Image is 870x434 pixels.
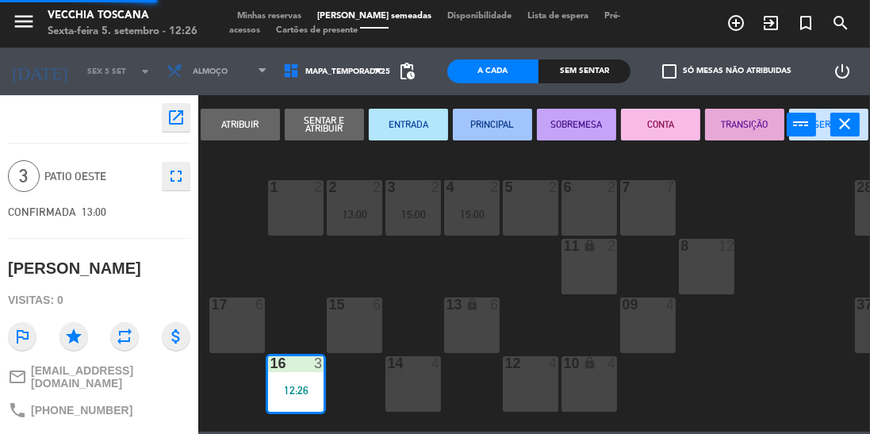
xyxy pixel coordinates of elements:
[705,109,784,140] button: TRANSIÇÃO
[8,401,27,420] i: phone
[431,356,441,371] div: 4
[12,10,36,33] i: menu
[431,180,441,194] div: 2
[831,13,850,33] i: search
[662,64,791,79] label: Só mesas não atribuidas
[369,109,448,140] button: ENTRADA
[162,322,190,351] i: attach_money
[563,239,564,253] div: 11
[583,356,596,370] i: lock
[255,298,265,312] div: 6
[314,180,324,194] div: 2
[466,298,479,311] i: lock
[285,109,364,140] button: Sentar e Atribuir
[201,109,280,140] button: Atribuir
[398,62,417,81] span: pending_actions
[439,12,519,21] span: Disponibilidade
[8,367,27,386] i: mail_outline
[373,298,382,312] div: 6
[268,385,324,396] div: 12:26
[490,298,500,312] div: 6
[504,180,505,194] div: 5
[8,160,40,192] span: 3
[162,162,190,190] button: fullscreen
[328,180,329,194] div: 2
[328,298,329,312] div: 15
[563,356,564,371] div: 10
[59,322,88,351] i: star
[327,209,382,220] div: 13:00
[830,113,860,136] button: close
[31,404,132,417] span: [PHONE_NUMBER]
[680,239,681,253] div: 8
[8,286,190,314] div: Visitas: 0
[229,12,309,21] span: Minhas reservas
[193,67,228,76] span: Almoço
[309,12,439,21] span: [PERSON_NAME] semeadas
[833,62,852,81] i: power_settings_new
[792,114,811,133] i: power_input
[385,209,441,220] div: 15:00
[726,13,745,33] i: add_circle_outline
[857,180,857,194] div: 28
[662,64,676,79] span: check_box_outline_blank
[549,180,558,194] div: 2
[44,167,154,186] span: PATIO OESTE
[490,180,500,194] div: 2
[787,113,816,136] button: power_input
[789,109,868,140] button: SERVIR
[211,298,212,312] div: 17
[607,180,617,194] div: 2
[607,356,617,371] div: 4
[857,298,857,312] div: 37
[268,26,366,35] span: Cartões de presente
[719,239,734,253] div: 12
[796,13,815,33] i: turned_in_not
[666,298,676,312] div: 4
[162,103,190,132] button: open_in_new
[666,180,676,194] div: 7
[314,356,324,371] div: 3
[8,255,141,282] div: [PERSON_NAME]
[387,180,388,194] div: 3
[110,322,139,351] i: repeat
[8,205,76,218] span: CONFIRMADA
[583,239,596,252] i: lock
[373,180,382,194] div: 2
[444,209,500,220] div: 15:00
[82,205,106,218] span: 13:00
[387,356,388,371] div: 14
[549,356,558,371] div: 4
[537,109,616,140] button: SOBREMESA
[621,109,700,140] button: CONTA
[8,364,190,390] a: mail_outline[EMAIL_ADDRESS][DOMAIN_NAME]
[607,239,617,253] div: 2
[8,322,36,351] i: outlined_flag
[453,109,532,140] button: PRINCIPAL
[12,10,36,39] button: menu
[538,60,630,83] div: Sem sentar
[136,62,155,81] i: arrow_drop_down
[761,13,780,33] i: exit_to_app
[167,167,186,186] i: fullscreen
[48,24,197,40] div: Sexta-feira 5. setembro - 12:26
[563,180,564,194] div: 6
[504,356,505,371] div: 12
[519,12,596,21] span: Lista de espera
[836,114,855,133] i: close
[31,364,190,390] span: [EMAIL_ADDRESS][DOMAIN_NAME]
[305,67,390,76] span: MAPA_TEMPORADA25
[48,8,197,24] div: Vecchia Toscana
[447,60,539,83] div: A cada
[167,108,186,127] i: open_in_new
